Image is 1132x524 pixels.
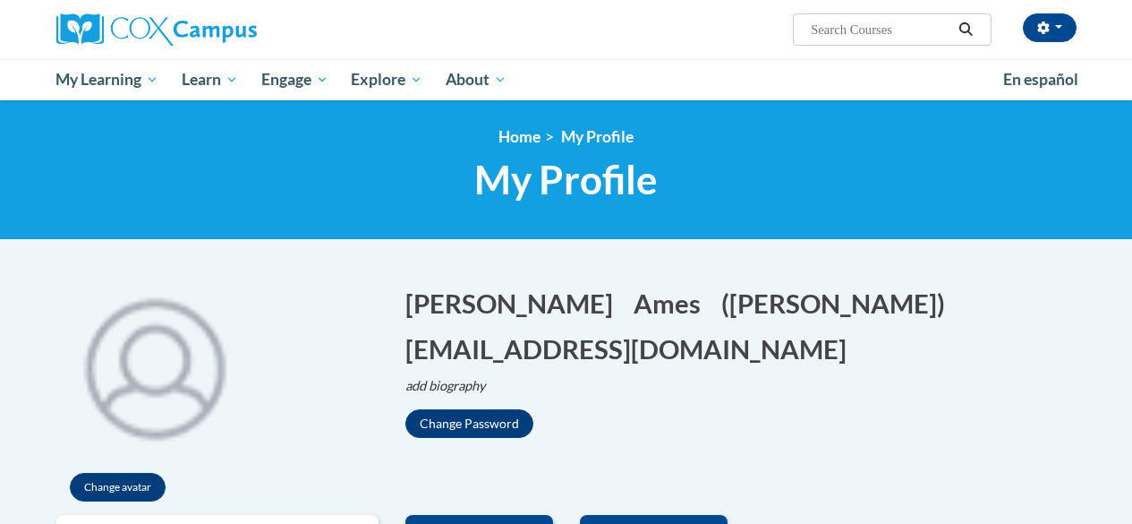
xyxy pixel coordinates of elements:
div: Main menu [43,59,1090,100]
a: My Learning [45,59,171,100]
button: Edit email address [405,331,858,367]
span: About [446,69,506,90]
span: My Learning [55,69,158,90]
button: Edit first name [405,285,625,322]
a: Home [498,127,540,146]
button: Edit screen name [721,285,957,322]
span: My Profile [561,127,634,146]
input: Search Courses [809,19,952,40]
a: Learn [170,59,250,100]
span: Explore [351,69,422,90]
button: Edit last name [634,285,712,322]
a: En español [992,61,1090,99]
img: profile avatar [56,267,253,464]
button: Edit biography [405,376,500,396]
span: En español [1003,70,1078,89]
span: Learn [182,69,238,90]
a: About [434,59,518,100]
button: Account Settings [1023,13,1077,42]
span: My Profile [474,156,658,203]
i: add biography [405,378,486,393]
a: Explore [339,59,434,100]
img: Cox Campus [56,13,257,46]
button: Search [952,19,979,40]
a: Engage [250,59,340,100]
div: Click to change the profile picture [56,267,253,464]
button: Change avatar [70,473,166,502]
span: Engage [261,69,328,90]
button: Change Password [405,409,533,438]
